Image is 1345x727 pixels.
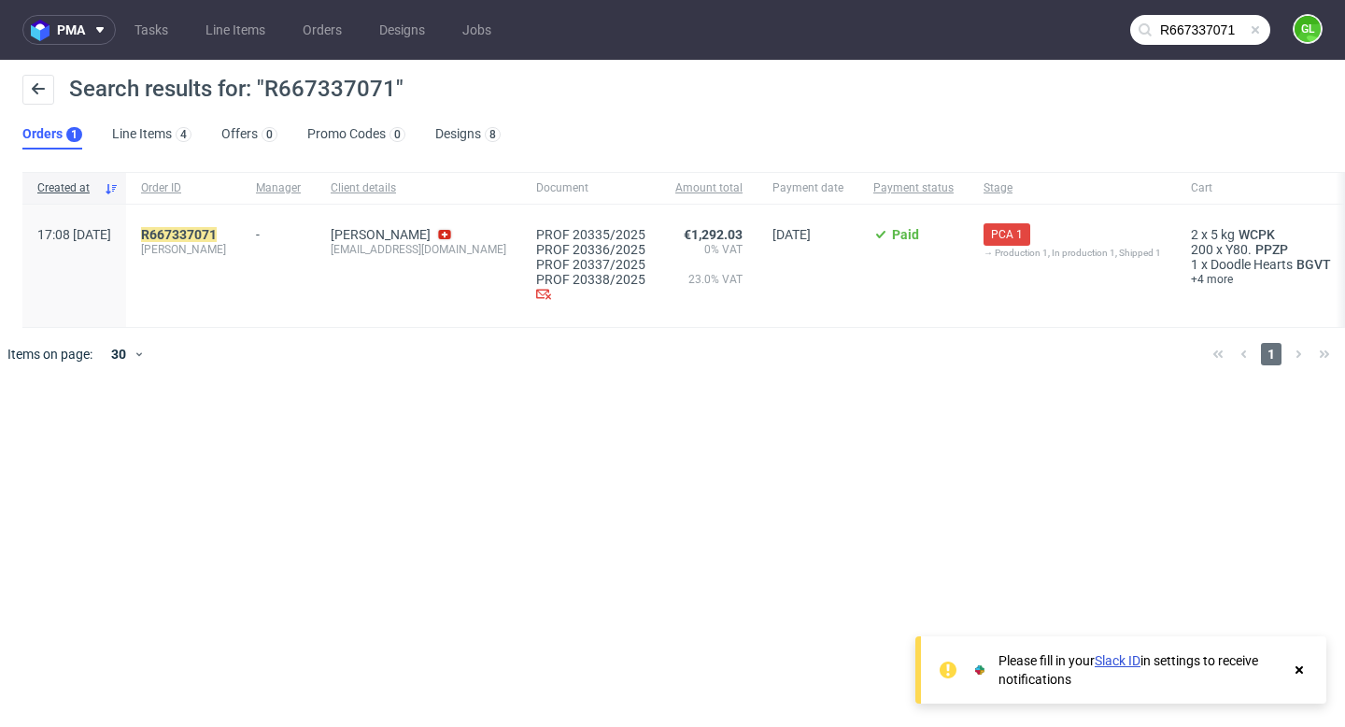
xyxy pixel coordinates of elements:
a: Promo Codes0 [307,120,405,150]
span: Created at [37,180,96,196]
a: PROF 20335/2025 [536,227,645,242]
a: WCPK [1235,227,1279,242]
div: → Production 1, In production 1, Shipped 1 [984,246,1161,261]
span: 23.0% VAT [675,272,743,302]
span: PCA 1 [991,226,1023,243]
a: +4 more [1191,272,1335,287]
span: [PERSON_NAME] [141,242,226,257]
span: 200 [1191,242,1213,257]
a: Offers0 [221,120,277,150]
div: Please fill in your in settings to receive notifications [998,651,1281,689]
span: 1 [1261,343,1281,365]
a: BGVT [1293,257,1335,272]
span: Stage [984,180,1161,196]
div: 8 [489,128,496,141]
a: Designs [368,15,436,45]
div: x [1191,227,1335,242]
span: pma [57,23,85,36]
button: pma [22,15,116,45]
span: Y80. [1225,242,1252,257]
span: Search results for: "R667337071" [69,76,403,102]
div: x [1191,257,1335,272]
span: Doodle Hearts [1210,257,1293,272]
div: 0 [266,128,273,141]
a: PROF 20338/2025 [536,272,645,287]
span: Cart [1191,180,1335,196]
div: x [1191,242,1335,257]
figcaption: GL [1295,16,1321,42]
span: Payment status [873,180,954,196]
a: PPZP [1252,242,1292,257]
span: [DATE] [772,227,811,242]
span: Manager [256,180,301,196]
div: 4 [180,128,187,141]
span: Paid [892,227,919,242]
div: - [256,220,301,242]
a: Tasks [123,15,179,45]
a: R667337071 [141,227,220,242]
a: Line Items [194,15,276,45]
a: Designs8 [435,120,501,150]
span: 0% VAT [675,242,743,272]
span: 1 [1191,257,1198,272]
span: Items on page: [7,345,92,363]
a: Jobs [451,15,503,45]
div: 30 [100,341,134,367]
span: 5 kg [1210,227,1235,242]
a: Slack ID [1095,653,1140,668]
span: 17:08 [DATE] [37,227,111,242]
a: [PERSON_NAME] [331,227,431,242]
span: Document [536,180,645,196]
a: Orders [291,15,353,45]
span: 2 [1191,227,1198,242]
span: Client details [331,180,506,196]
a: PROF 20337/2025 [536,257,645,272]
span: €1,292.03 [684,227,743,242]
div: [EMAIL_ADDRESS][DOMAIN_NAME] [331,242,506,257]
mark: R667337071 [141,227,217,242]
div: 0 [394,128,401,141]
img: logo [31,20,57,41]
img: Slack [970,661,989,679]
span: Amount total [675,180,743,196]
a: Line Items4 [112,120,191,150]
span: Payment date [772,180,843,196]
span: Order ID [141,180,226,196]
a: Orders1 [22,120,82,150]
a: PROF 20336/2025 [536,242,645,257]
div: 1 [71,128,78,141]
